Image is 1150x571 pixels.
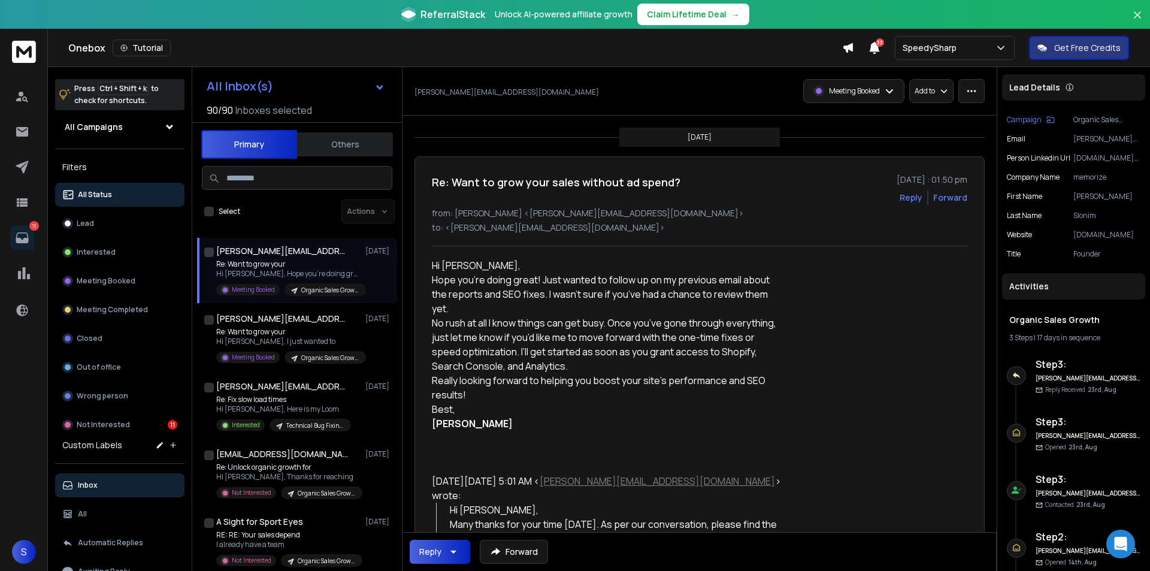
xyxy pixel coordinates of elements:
p: Interested [77,247,116,257]
h3: Filters [55,159,184,176]
p: Interested [232,421,260,430]
span: 17 days in sequence [1037,333,1100,343]
p: SpeedySharp [903,42,961,54]
label: Select [219,207,240,216]
span: 23rd, Aug [1076,500,1105,509]
h6: [PERSON_NAME][EMAIL_ADDRESS][DOMAIN_NAME] [1036,374,1140,383]
p: [DATE] [365,382,392,391]
p: website [1007,230,1032,240]
p: [DATE] [688,132,712,142]
div: Reply [419,546,441,558]
div: Hi [PERSON_NAME], [432,258,782,273]
span: 3 Steps [1009,333,1033,343]
button: Others [297,131,393,158]
p: [DATE] [365,314,392,324]
p: Meeting Booked [829,86,880,96]
span: → [731,8,740,20]
p: [DOMAIN_NAME][URL][PERSON_NAME] [1073,153,1140,163]
p: I already have a team [216,540,360,549]
h3: Custom Labels [62,439,122,451]
span: Ctrl + Shift + k [98,81,149,95]
p: Founder [1073,249,1140,259]
button: Closed [55,327,184,351]
p: Contacted [1045,500,1105,509]
p: Press to check for shortcuts. [74,83,159,107]
p: RE: RE: Your sales depend [216,530,360,540]
p: from: [PERSON_NAME] <[PERSON_NAME][EMAIL_ADDRESS][DOMAIN_NAME]> [432,207,967,219]
h1: [EMAIL_ADDRESS][DOMAIN_NAME] [216,448,348,460]
h6: Step 3 : [1036,472,1140,487]
p: [PERSON_NAME][EMAIL_ADDRESS][DOMAIN_NAME] [414,87,599,97]
button: Reply [410,540,470,564]
div: Onebox [68,40,842,56]
h1: Re: Want to grow your sales without ad spend? [432,174,680,191]
p: Meeting Booked [232,353,275,362]
p: Organic Sales Growth [298,557,355,566]
div: Hi [PERSON_NAME], [450,503,782,517]
span: 90 / 90 [207,103,233,117]
h1: [PERSON_NAME][EMAIL_ADDRESS][DOMAIN_NAME] [216,313,348,325]
p: Get Free Credits [1054,42,1121,54]
span: 23rd, Aug [1088,385,1116,394]
button: Get Free Credits [1029,36,1129,60]
h1: [PERSON_NAME][EMAIL_ADDRESS][DOMAIN_NAME] [216,380,348,392]
h3: Inboxes selected [235,103,312,117]
span: 33 [876,38,884,47]
p: Technical Bug Fixing and Loading Speed [286,421,344,430]
p: Last Name [1007,211,1042,220]
div: [DATE][DATE] 5:01 AM < > wrote: [432,474,782,503]
a: 11 [10,226,34,250]
h6: Step 3 : [1036,357,1140,371]
p: Lead Details [1009,81,1060,93]
div: 11 [168,420,177,430]
p: [DATE] [365,517,392,527]
span: 23rd, Aug [1069,443,1097,451]
div: Really looking forward to helping you boost your site’s performance and SEO results! [432,373,782,402]
p: Hi [PERSON_NAME], I just wanted to [216,337,360,346]
button: S [12,540,36,564]
h6: Step 2 : [1036,530,1140,544]
button: All Campaigns [55,115,184,139]
p: Hi [PERSON_NAME], Here is my Loom [216,404,351,414]
button: Close banner [1130,7,1145,36]
button: Lead [55,212,184,235]
p: Hi [PERSON_NAME], Hope you’re doing great! [216,269,360,279]
p: [PERSON_NAME] [1073,192,1140,201]
div: Many thanks for your time [DATE]. As per our conversation, please find the reports below. I’m als... [450,517,782,560]
p: Add to [915,86,935,96]
p: [DATE] : 01:50 pm [897,174,967,186]
button: Campaign [1007,115,1055,125]
p: memorize [1073,173,1140,182]
h1: All Campaigns [65,121,123,133]
p: Not Interested [232,488,271,497]
p: Re: Fix slow load times [216,395,351,404]
div: Best, [432,402,782,431]
p: Company Name [1007,173,1060,182]
a: [PERSON_NAME][EMAIL_ADDRESS][DOMAIN_NAME] [540,475,775,488]
button: Interested [55,240,184,264]
p: Meeting Booked [77,276,135,286]
div: Hope you’re doing great! Just wanted to follow up on my previous email about the reports and SEO ... [432,273,782,316]
p: Organic Sales Growth [298,489,355,498]
div: Forward [933,192,967,204]
p: [PERSON_NAME][EMAIL_ADDRESS][DOMAIN_NAME] [1073,134,1140,144]
p: Lead [77,219,94,228]
p: [DOMAIN_NAME] [1073,230,1140,240]
p: Opened [1045,443,1097,452]
button: Not Interested11 [55,413,184,437]
p: Closed [77,334,102,343]
p: Organic Sales Growth [301,354,359,362]
p: Hi [PERSON_NAME], Thanks for reaching [216,472,360,482]
button: Claim Lifetime Deal→ [637,4,749,25]
h1: Organic Sales Growth [1009,314,1138,326]
p: Re: Unlock organic growth for [216,463,360,472]
p: Re: Want to grow your [216,259,360,269]
p: Person Linkedin Url [1007,153,1070,163]
p: to: <[PERSON_NAME][EMAIL_ADDRESS][DOMAIN_NAME]> [432,222,967,234]
p: [DATE] [365,246,392,256]
button: All Status [55,183,184,207]
p: Opened [1045,558,1097,567]
p: Not Interested [77,420,130,430]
